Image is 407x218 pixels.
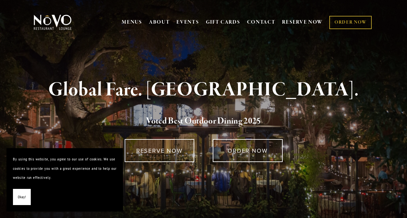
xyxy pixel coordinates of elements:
a: Voted Best Outdoor Dining 202 [146,115,256,128]
a: ORDER NOW [213,139,282,162]
a: RESERVE NOW [125,139,194,162]
button: Okay! [13,189,31,205]
h2: 5 [43,114,364,128]
a: GIFT CARDS [206,16,240,28]
p: By using this website, you agree to our use of cookies. We use cookies to provide you with a grea... [13,155,117,182]
a: EVENTS [176,19,199,26]
a: ABOUT [149,19,170,26]
span: Okay! [18,192,26,202]
img: Novo Restaurant &amp; Lounge [32,14,73,30]
a: ORDER NOW [329,16,372,29]
strong: Global Fare. [GEOGRAPHIC_DATA]. [48,78,359,102]
section: Cookie banner [6,148,123,212]
a: CONTACT [247,16,276,28]
a: RESERVE NOW [282,16,323,28]
a: MENUS [122,19,142,26]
